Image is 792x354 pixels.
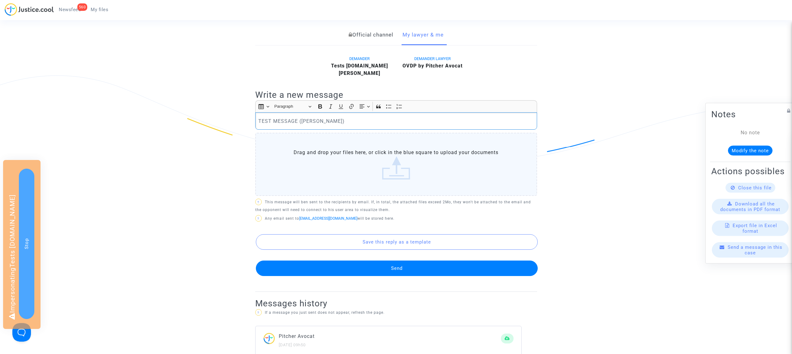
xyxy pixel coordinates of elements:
button: Modify the note [728,146,773,156]
p: TEST MESSAGE ([PERSON_NAME]) [258,117,534,125]
img: jc-logo.svg [5,3,54,16]
div: Editor toolbar [255,100,537,112]
p: If a message you just sent does not appear, refresh the page. [255,309,537,317]
a: [EMAIL_ADDRESS][DOMAIN_NAME] [299,216,357,221]
span: Send a message in this case [728,244,782,256]
button: Paragraph [272,102,314,111]
a: Official channel [349,25,393,45]
button: Save this reply as a template [256,234,538,250]
img: ... [263,332,279,348]
div: No note [721,129,780,136]
span: Close this file [738,185,772,191]
p: This message will ben sent to the recipients by email. If, in total, the attached files exceed 2M... [255,198,537,214]
span: Paragraph [274,103,307,110]
span: ? [257,201,259,204]
span: ? [257,311,259,314]
h2: Write a new message [255,89,537,100]
button: Stop [19,169,34,319]
h2: Messages history [255,298,537,309]
span: Export file in Excel format [733,223,777,234]
a: My lawyer & me [402,25,444,45]
span: My files [91,7,108,12]
a: 560Newsfeed [54,5,86,14]
b: [PERSON_NAME] [339,70,380,76]
button: Send [256,261,538,276]
span: ? [257,217,259,220]
iframe: Help Scout Beacon - Open [12,323,31,342]
span: DEMANDER LAWYER [414,56,451,61]
p: Pitcher Avocat [279,332,501,340]
div: Rich Text Editor, main [255,112,537,130]
a: My files [86,5,113,14]
span: Download all the documents in PDF format [720,201,780,212]
b: Tests [DOMAIN_NAME] [331,63,388,69]
span: Stop [24,238,29,249]
small: [DATE] 09h50 [279,343,306,347]
div: Impersonating [3,160,41,329]
h2: Notes [711,109,789,120]
b: OVDP by Pitcher Avocat [402,63,463,69]
div: 560 [77,3,88,11]
h2: Actions possibles [711,166,789,177]
span: Newsfeed [59,7,81,12]
span: DEMANDER [349,56,370,61]
p: Any email sent to will be stored here. [255,215,537,222]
